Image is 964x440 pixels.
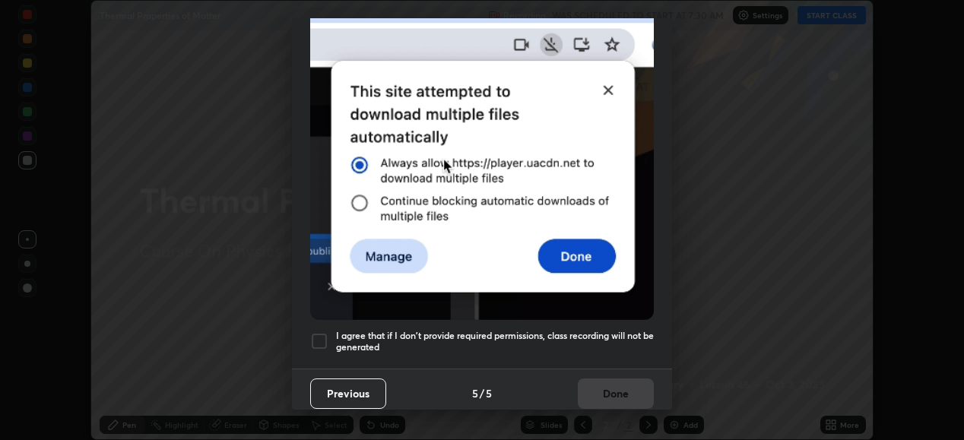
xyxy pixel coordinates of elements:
h5: I agree that if I don't provide required permissions, class recording will not be generated [336,330,654,353]
h4: 5 [486,385,492,401]
button: Previous [310,378,386,409]
h4: 5 [472,385,478,401]
h4: / [480,385,484,401]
